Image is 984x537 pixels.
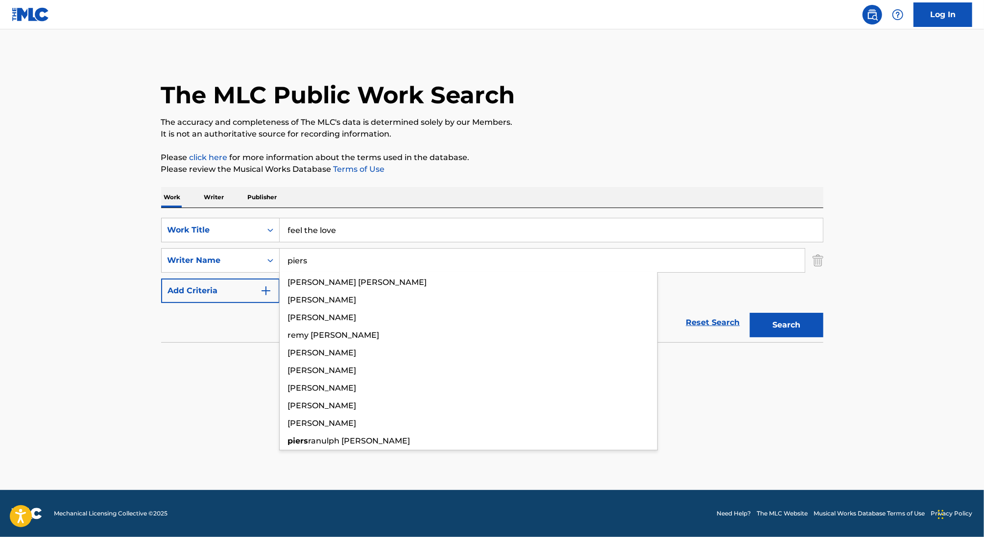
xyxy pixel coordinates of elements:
a: Terms of Use [332,164,385,174]
span: [PERSON_NAME] [288,401,357,410]
img: MLC Logo [12,7,49,22]
a: Privacy Policy [931,509,972,518]
p: Publisher [245,187,280,208]
a: Reset Search [681,312,745,333]
form: Search Form [161,218,823,342]
span: [PERSON_NAME] [288,419,357,428]
span: [PERSON_NAME] [288,383,357,393]
div: Help [888,5,908,24]
span: [PERSON_NAME] [PERSON_NAME] [288,278,427,287]
p: It is not an authoritative source for recording information. [161,128,823,140]
strong: piers [288,436,309,445]
p: Work [161,187,184,208]
button: Search [750,313,823,337]
img: 9d2ae6d4665cec9f34b9.svg [260,285,272,297]
div: Writer Name [168,255,256,266]
p: Writer [201,187,227,208]
img: search [866,9,878,21]
button: Add Criteria [161,279,280,303]
p: Please for more information about the terms used in the database. [161,152,823,163]
p: Please review the Musical Works Database [161,163,823,175]
img: help [892,9,904,21]
span: [PERSON_NAME] [288,366,357,375]
a: Musical Works Database Terms of Use [814,509,925,518]
div: Drag [938,500,944,529]
a: Log In [913,2,972,27]
span: Mechanical Licensing Collective © 2025 [54,509,168,518]
span: ranulph [PERSON_NAME] [309,436,410,445]
a: Public Search [863,5,882,24]
img: Delete Criterion [813,248,823,273]
span: [PERSON_NAME] [288,313,357,322]
div: Work Title [168,224,256,236]
span: remy [PERSON_NAME] [288,330,380,340]
h1: The MLC Public Work Search [161,80,515,110]
img: logo [12,508,42,519]
iframe: Chat Widget [935,490,984,537]
span: [PERSON_NAME] [288,295,357,304]
a: The MLC Website [757,509,808,518]
a: Need Help? [717,509,751,518]
p: The accuracy and completeness of The MLC's data is determined solely by our Members. [161,117,823,128]
span: [PERSON_NAME] [288,348,357,357]
a: click here [190,153,228,162]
